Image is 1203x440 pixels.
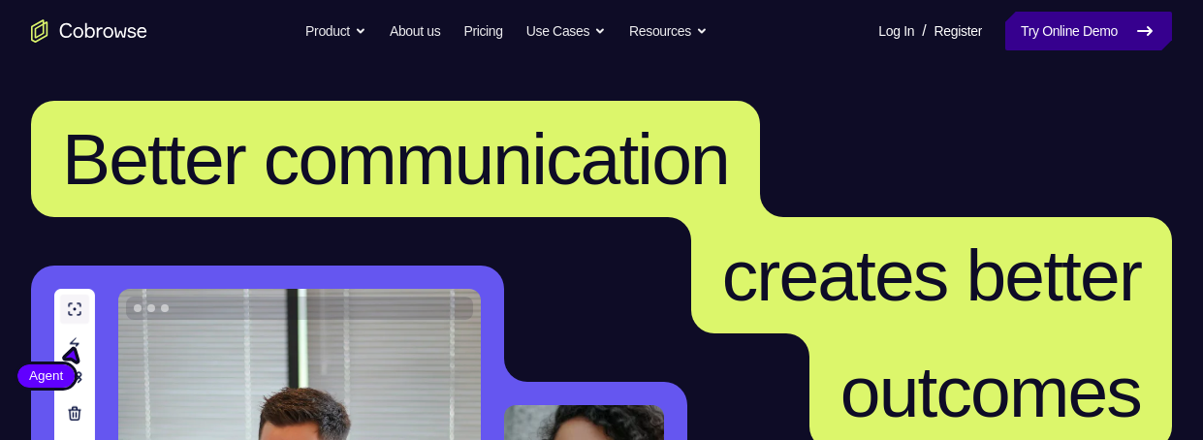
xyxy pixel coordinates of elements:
button: Use Cases [526,12,606,50]
a: Pricing [463,12,502,50]
span: Better communication [62,118,729,200]
button: Product [305,12,366,50]
span: outcomes [840,351,1141,432]
a: Log In [878,12,914,50]
button: Resources [629,12,708,50]
a: Register [934,12,982,50]
a: About us [390,12,440,50]
span: creates better [722,235,1141,316]
a: Go to the home page [31,19,147,43]
span: / [922,19,926,43]
a: Try Online Demo [1005,12,1172,50]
